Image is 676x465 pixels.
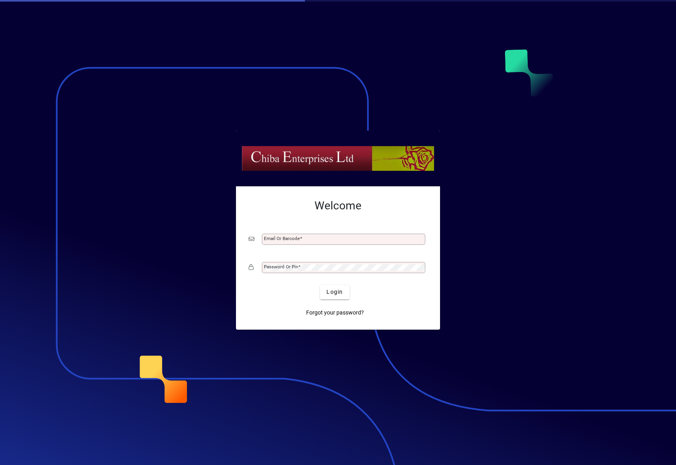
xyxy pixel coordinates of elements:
span: Login [326,288,343,296]
a: Forgot your password? [303,306,367,320]
span: Forgot your password? [306,309,364,317]
mat-label: Password or Pin [264,264,298,270]
h2: Welcome [249,199,427,213]
mat-label: Email or Barcode [264,236,300,241]
button: Login [320,285,349,299]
